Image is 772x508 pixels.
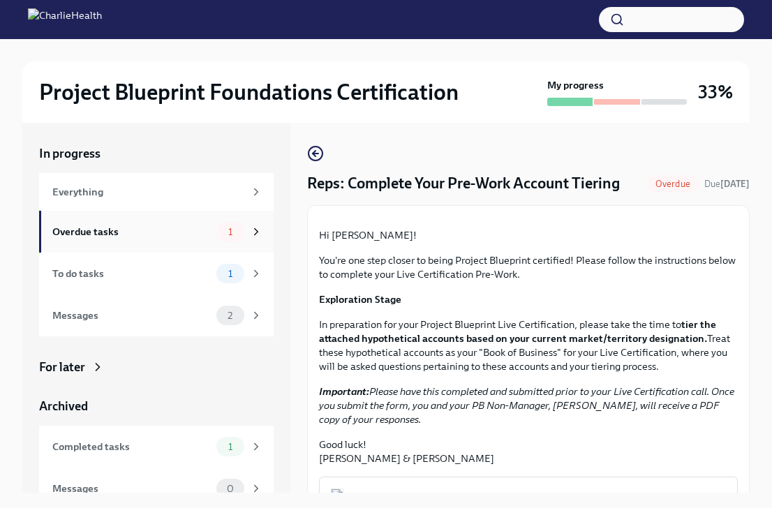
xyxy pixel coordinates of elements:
span: 1 [220,442,241,452]
span: 2 [219,311,241,321]
strong: Important: [319,385,369,398]
a: Overdue tasks1 [39,211,274,253]
a: Archived [39,398,274,414]
a: In progress [39,145,274,162]
span: Overdue [647,179,699,189]
span: 1 [220,269,241,279]
div: Everything [52,184,244,200]
p: Hi [PERSON_NAME]! [319,228,738,242]
div: Completed tasks [52,439,211,454]
span: September 8th, 2025 12:00 [704,177,750,190]
div: Messages [52,308,211,323]
strong: Exploration Stage [319,293,401,306]
a: Messages2 [39,294,274,336]
div: Overdue tasks [52,224,211,239]
div: For later [39,359,85,375]
a: Completed tasks1 [39,426,274,468]
p: You're one step closer to being Project Blueprint certified! Please follow the instructions below... [319,253,738,281]
a: For later [39,359,274,375]
span: 1 [220,227,241,237]
span: 0 [218,484,242,494]
strong: [DATE] [720,179,750,189]
img: CharlieHealth [28,8,102,31]
a: Everything [39,173,274,211]
a: To do tasks1 [39,253,274,294]
h4: Reps: Complete Your Pre-Work Account Tiering [307,173,620,194]
p: In preparation for your Project Blueprint Live Certification, please take the time to Treat these... [319,317,738,373]
div: Messages [52,481,211,496]
h2: Project Blueprint Foundations Certification [39,78,459,106]
em: Please have this completed and submitted prior to your Live Certification call. Once you submit t... [319,385,734,426]
h3: 33% [698,80,733,105]
strong: My progress [547,78,604,92]
div: To do tasks [52,266,211,281]
p: Good luck! [PERSON_NAME] & [PERSON_NAME] [319,438,738,465]
span: Due [704,179,750,189]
